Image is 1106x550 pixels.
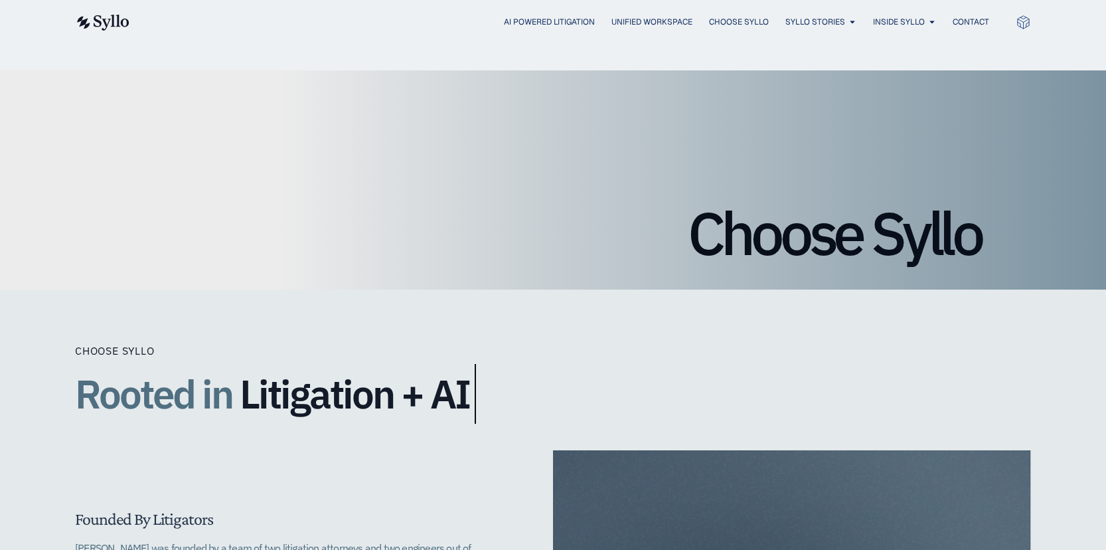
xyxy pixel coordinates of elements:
[873,16,925,28] a: Inside Syllo
[125,203,981,263] h1: Choose Syllo
[75,364,232,424] span: Rooted in
[611,16,692,28] a: Unified Workspace
[504,16,595,28] a: AI Powered Litigation
[75,509,213,529] span: Founded By Litigators
[156,16,989,29] nav: Menu
[785,16,845,28] a: Syllo Stories
[75,15,129,31] img: syllo
[709,16,769,28] a: Choose Syllo
[156,16,989,29] div: Menu Toggle
[240,372,469,416] span: Litigation + AI
[953,16,989,28] a: Contact
[75,343,606,359] div: Choose Syllo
